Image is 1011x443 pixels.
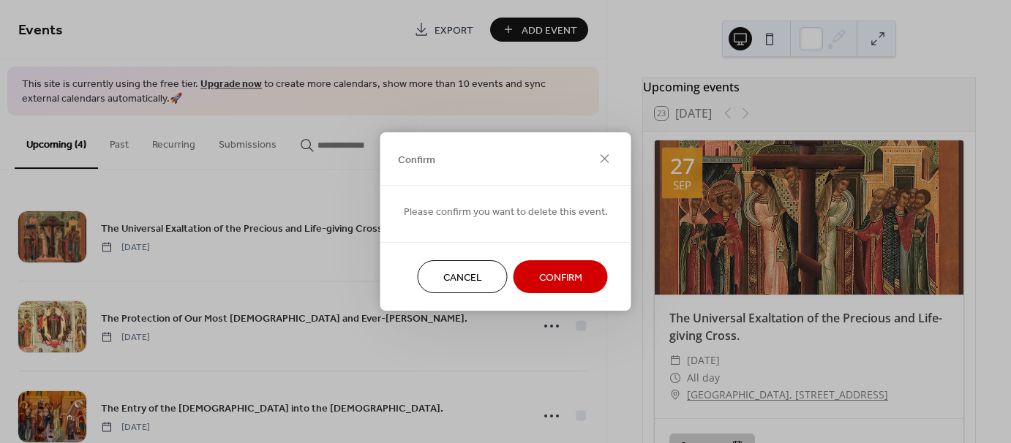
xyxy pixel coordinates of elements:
[398,152,435,167] span: Confirm
[404,205,608,220] span: Please confirm you want to delete this event.
[443,270,482,286] span: Cancel
[514,260,608,293] button: Confirm
[418,260,508,293] button: Cancel
[539,270,582,286] span: Confirm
